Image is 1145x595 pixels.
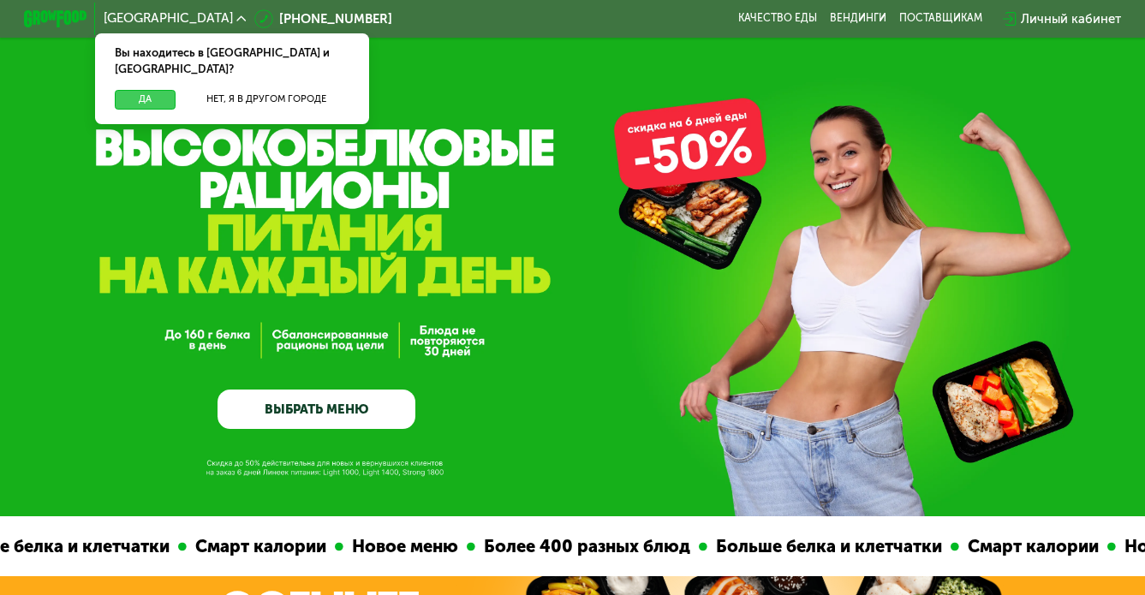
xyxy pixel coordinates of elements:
a: Вендинги [830,12,886,25]
a: [PHONE_NUMBER] [254,9,393,28]
button: Да [115,90,176,109]
span: [GEOGRAPHIC_DATA] [104,12,233,25]
div: Вы находитесь в [GEOGRAPHIC_DATA] и [GEOGRAPHIC_DATA]? [95,33,368,91]
div: Больше белка и клетчатки [707,533,950,560]
div: Новое меню [343,533,466,560]
a: Качество еды [738,12,817,25]
div: Смарт калории [186,533,334,560]
div: Смарт калории [958,533,1106,560]
div: поставщикам [899,12,982,25]
div: Личный кабинет [1021,9,1121,28]
button: Нет, я в другом городе [182,90,350,109]
div: Более 400 разных блюд [474,533,698,560]
a: ВЫБРАТЬ МЕНЮ [218,390,415,429]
